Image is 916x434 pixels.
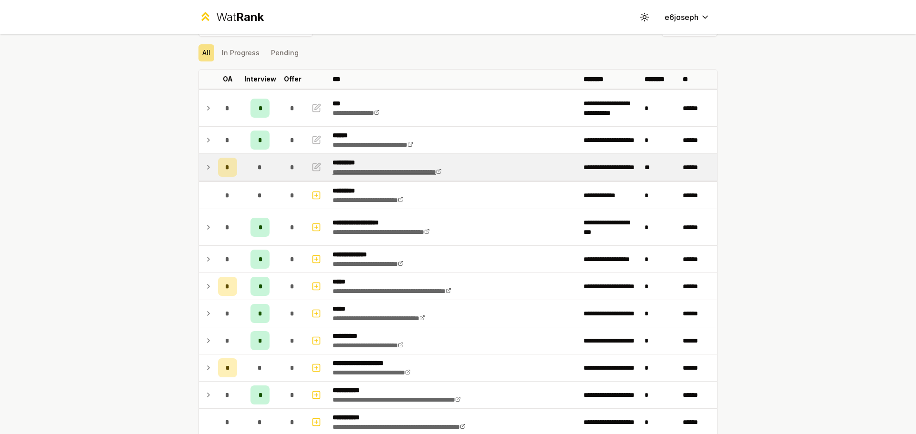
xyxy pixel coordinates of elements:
a: WatRank [198,10,264,25]
button: In Progress [218,44,263,61]
button: e6joseph [657,9,718,26]
p: OA [223,74,233,84]
span: Rank [236,10,264,24]
div: Wat [216,10,264,25]
p: Interview [244,74,276,84]
button: All [198,44,214,61]
span: e6joseph [665,11,698,23]
button: Pending [267,44,302,61]
p: Offer [284,74,302,84]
